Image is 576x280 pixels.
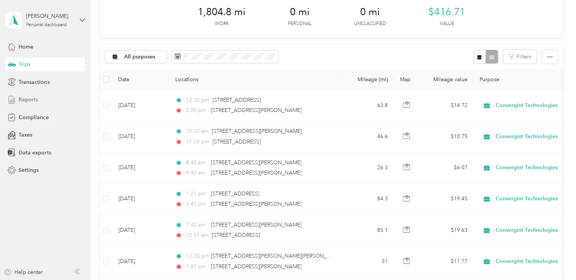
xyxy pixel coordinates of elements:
td: $14.72 [420,90,473,121]
span: Convergint Technologies [496,257,565,266]
span: [STREET_ADDRESS][PERSON_NAME] [211,159,301,166]
span: [STREET_ADDRESS] [212,232,260,238]
td: $19.45 [420,184,473,215]
td: [DATE] [112,121,169,152]
span: [STREET_ADDRESS][PERSON_NAME] [211,222,301,228]
span: Convergint Technologies [496,101,565,110]
td: 84.3 [343,184,393,215]
span: 7:40 am [186,221,208,229]
span: [STREET_ADDRESS][PERSON_NAME] [211,170,301,176]
span: Data exports [19,149,51,157]
span: [STREET_ADDRESS][PERSON_NAME] [212,128,302,134]
span: 10:57 am [186,231,208,239]
span: 11:20 pm [186,138,209,146]
span: [STREET_ADDRESS][PERSON_NAME] [211,201,301,207]
span: Transactions [19,78,49,86]
span: [STREET_ADDRESS] [212,138,261,145]
span: 0 mi [360,6,380,18]
span: 10:20 am [186,127,208,135]
span: Taxes [19,131,32,139]
span: 8:45 am [186,159,208,167]
span: [STREET_ADDRESS] [212,97,261,103]
span: 12:20 pm [186,252,208,260]
span: Trips [19,60,30,68]
div: Personal dashboard [26,23,67,27]
span: Convergint Technologies [496,164,565,172]
td: 51 [343,246,393,277]
span: 3:42 pm [186,200,208,208]
td: [DATE] [112,246,169,277]
td: 63.8 [343,90,393,121]
span: 2:00 pm [186,106,208,115]
span: Convergint Technologies [496,195,565,203]
span: $416.71 [428,6,465,18]
span: [STREET_ADDRESS][PERSON_NAME] [211,107,301,113]
td: [DATE] [112,215,169,246]
p: Value [439,20,454,27]
td: $11.77 [420,246,473,277]
span: [STREET_ADDRESS] [211,190,259,197]
span: 1:45 pm [186,263,208,271]
span: Settings [19,166,39,174]
iframe: Everlance-gr Chat Button Frame [534,238,576,280]
th: Mileage value [420,69,473,90]
td: $10.75 [420,121,473,152]
th: Date [112,69,169,90]
div: [PERSON_NAME] [26,12,74,20]
span: 1,804.8 mi [198,6,246,18]
span: 12:30 pm [186,96,209,104]
span: Reports [19,96,38,104]
td: [DATE] [112,184,169,215]
span: Convergint Technologies [496,132,565,141]
th: Locations [169,69,343,90]
span: Home [19,43,33,51]
span: All purposes [124,54,156,60]
p: Unclassified [354,20,386,27]
span: 0 mi [290,6,310,18]
td: [DATE] [112,90,169,121]
td: [DATE] [112,153,169,184]
span: Compliance [19,113,49,121]
th: Map [393,69,420,90]
th: Mileage (mi) [343,69,393,90]
td: $6.07 [420,153,473,184]
td: $19.63 [420,215,473,246]
p: Personal [288,20,312,27]
p: Work [214,20,228,27]
span: 9:45 am [186,169,208,177]
span: 1:21 pm [186,190,208,198]
button: Help center [4,268,43,276]
td: 26.3 [343,153,393,184]
button: Filters [503,50,537,64]
td: 46.6 [343,121,393,152]
span: [STREET_ADDRESS][PERSON_NAME][PERSON_NAME] [211,253,343,259]
span: Convergint Technologies [496,226,565,234]
span: [STREET_ADDRESS][PERSON_NAME] [211,263,301,270]
td: 85.1 [343,215,393,246]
